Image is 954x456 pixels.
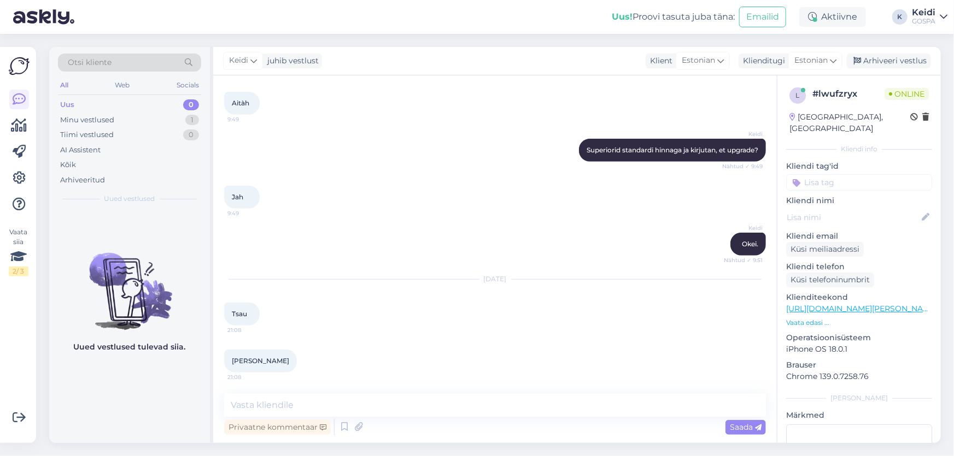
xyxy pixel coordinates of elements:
[892,9,908,25] div: K
[786,261,932,273] p: Kliendi telefon
[58,78,71,92] div: All
[263,55,319,67] div: juhib vestlust
[786,195,932,206] p: Kliendi nimi
[786,410,932,421] p: Märkmed
[9,227,28,276] div: Vaata siia
[68,57,112,68] span: Otsi kliente
[796,91,800,99] span: l
[60,99,74,110] div: Uus
[74,341,186,353] p: Uued vestlused tulevad siia.
[227,373,268,381] span: 21:08
[113,78,132,92] div: Web
[9,267,28,276] div: 2 / 3
[183,129,199,140] div: 0
[786,359,932,371] p: Brauser
[722,162,763,170] span: Nähtud ✓ 9:49
[612,10,735,23] div: Proovi tasuta juba täna:
[183,99,199,110] div: 0
[794,55,828,67] span: Estonian
[185,115,199,126] div: 1
[646,55,672,67] div: Klient
[786,393,932,403] div: [PERSON_NAME]
[739,55,785,67] div: Klienditugi
[224,420,331,435] div: Privaatne kommentaar
[847,54,931,68] div: Arhiveeri vestlus
[174,78,201,92] div: Socials
[786,273,874,287] div: Küsi telefoninumbrit
[232,99,249,107] span: Aitàh
[60,129,114,140] div: Tiimi vestlused
[786,161,932,172] p: Kliendi tag'id
[587,146,758,154] span: Superiorid standardi hinnaga ja kirjutan, et upgrade?
[612,11,633,22] b: Uus!
[232,310,247,318] span: Tsau
[60,159,76,170] div: Kõik
[885,88,929,100] span: Online
[786,242,864,257] div: Küsi meiliaadressi
[786,174,932,191] input: Lisa tag
[9,56,30,76] img: Askly Logo
[722,130,763,138] span: Keidi
[787,211,920,223] input: Lisa nimi
[812,87,885,100] div: # lwufzryx
[682,55,715,67] span: Estonian
[49,233,210,331] img: No chats
[786,144,932,154] div: Kliendi info
[224,274,766,284] div: [DATE]
[912,17,935,26] div: GOSPA
[722,224,763,232] span: Keidi
[912,8,947,26] a: KeidiGOSPA
[227,115,268,123] span: 9:49
[104,194,155,204] span: Uued vestlused
[229,55,248,67] span: Keidi
[786,332,932,344] p: Operatsioonisüsteem
[789,111,910,134] div: [GEOGRAPHIC_DATA], [GEOGRAPHIC_DATA]
[786,230,932,242] p: Kliendi email
[227,326,268,334] span: 21:08
[60,145,101,156] div: AI Assistent
[232,357,289,365] span: [PERSON_NAME]
[786,304,937,313] a: [URL][DOMAIN_NAME][PERSON_NAME]
[227,209,268,217] span: 9:49
[742,240,758,248] span: Okei.
[786,371,932,382] p: Chrome 139.0.7258.76
[786,318,932,328] p: Vaata edasi ...
[60,115,114,126] div: Minu vestlused
[739,7,786,27] button: Emailid
[799,7,866,27] div: Aktiivne
[786,292,932,303] p: Klienditeekond
[60,175,105,186] div: Arhiveeritud
[912,8,935,17] div: Keidi
[730,422,762,432] span: Saada
[722,256,763,264] span: Nähtud ✓ 9:51
[232,193,243,201] span: Jah
[786,344,932,355] p: iPhone OS 18.0.1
